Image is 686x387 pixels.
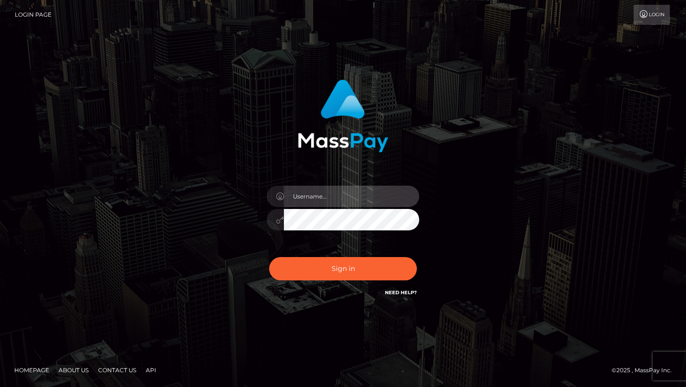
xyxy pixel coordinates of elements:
[634,5,670,25] a: Login
[15,5,51,25] a: Login Page
[385,289,417,296] a: Need Help?
[612,365,679,376] div: © 2025 , MassPay Inc.
[142,363,160,377] a: API
[298,79,388,152] img: MassPay Login
[284,186,419,207] input: Username...
[269,257,417,280] button: Sign in
[94,363,140,377] a: Contact Us
[55,363,92,377] a: About Us
[10,363,53,377] a: Homepage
